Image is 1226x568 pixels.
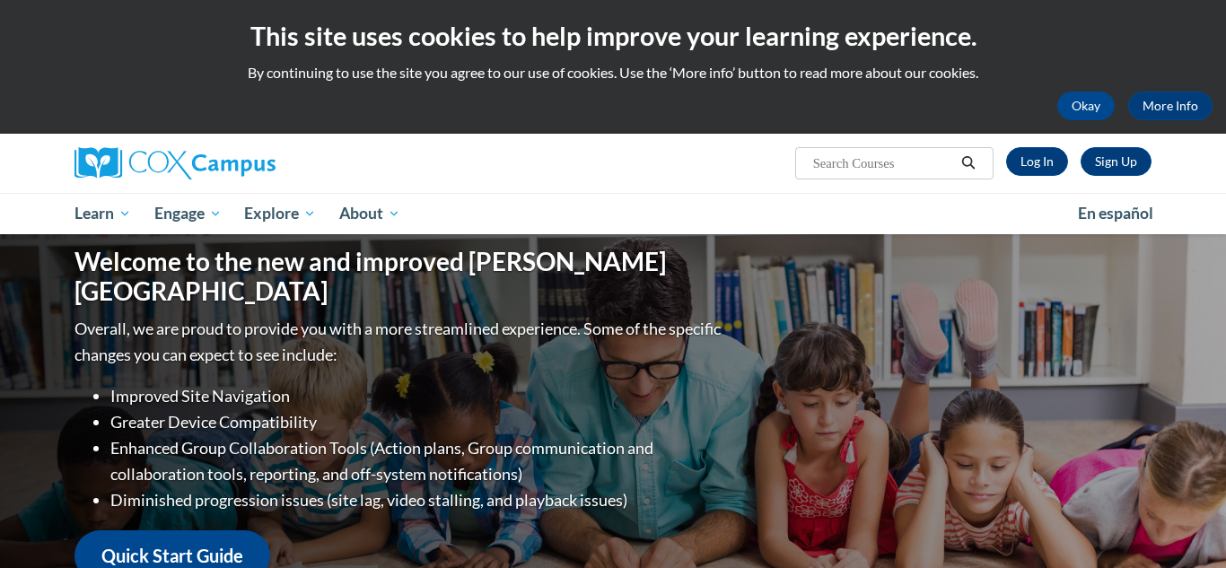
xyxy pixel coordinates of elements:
a: Register [1081,147,1152,176]
li: Diminished progression issues (site lag, video stalling, and playback issues) [110,487,725,513]
a: Cox Campus [74,147,416,179]
a: Learn [63,193,143,234]
a: Engage [143,193,233,234]
a: Log In [1006,147,1068,176]
p: Overall, we are proud to provide you with a more streamlined experience. Some of the specific cha... [74,316,725,368]
li: Improved Site Navigation [110,383,725,409]
h1: Welcome to the new and improved [PERSON_NAME][GEOGRAPHIC_DATA] [74,247,725,307]
a: More Info [1128,92,1213,120]
button: Search [955,153,982,174]
span: En español [1078,204,1153,223]
span: Explore [244,203,316,224]
span: Learn [74,203,131,224]
div: Main menu [48,193,1178,234]
iframe: Button to launch messaging window [1154,496,1212,554]
span: Engage [154,203,222,224]
span: About [339,203,400,224]
input: Search Courses [811,153,955,174]
a: Explore [232,193,328,234]
a: En español [1066,195,1165,232]
li: Greater Device Compatibility [110,409,725,435]
p: By continuing to use the site you agree to our use of cookies. Use the ‘More info’ button to read... [13,63,1213,83]
button: Okay [1057,92,1115,120]
img: Cox Campus [74,147,276,179]
a: About [328,193,412,234]
li: Enhanced Group Collaboration Tools (Action plans, Group communication and collaboration tools, re... [110,435,725,487]
h2: This site uses cookies to help improve your learning experience. [13,18,1213,54]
